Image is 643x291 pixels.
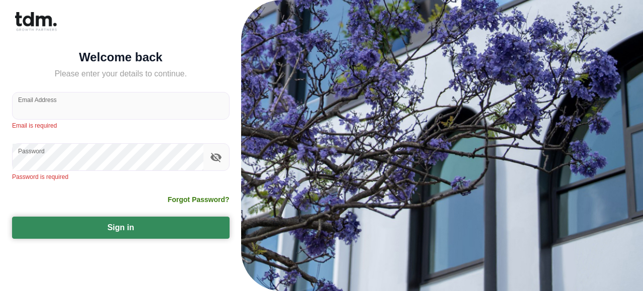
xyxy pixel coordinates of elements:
[12,52,230,62] h5: Welcome back
[168,195,230,205] a: Forgot Password?
[12,121,230,131] p: Email is required
[18,147,45,155] label: Password
[18,95,57,104] label: Email Address
[207,149,225,166] button: toggle password visibility
[12,68,230,80] h5: Please enter your details to continue.
[12,217,230,239] button: Sign in
[12,172,230,182] p: Password is required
